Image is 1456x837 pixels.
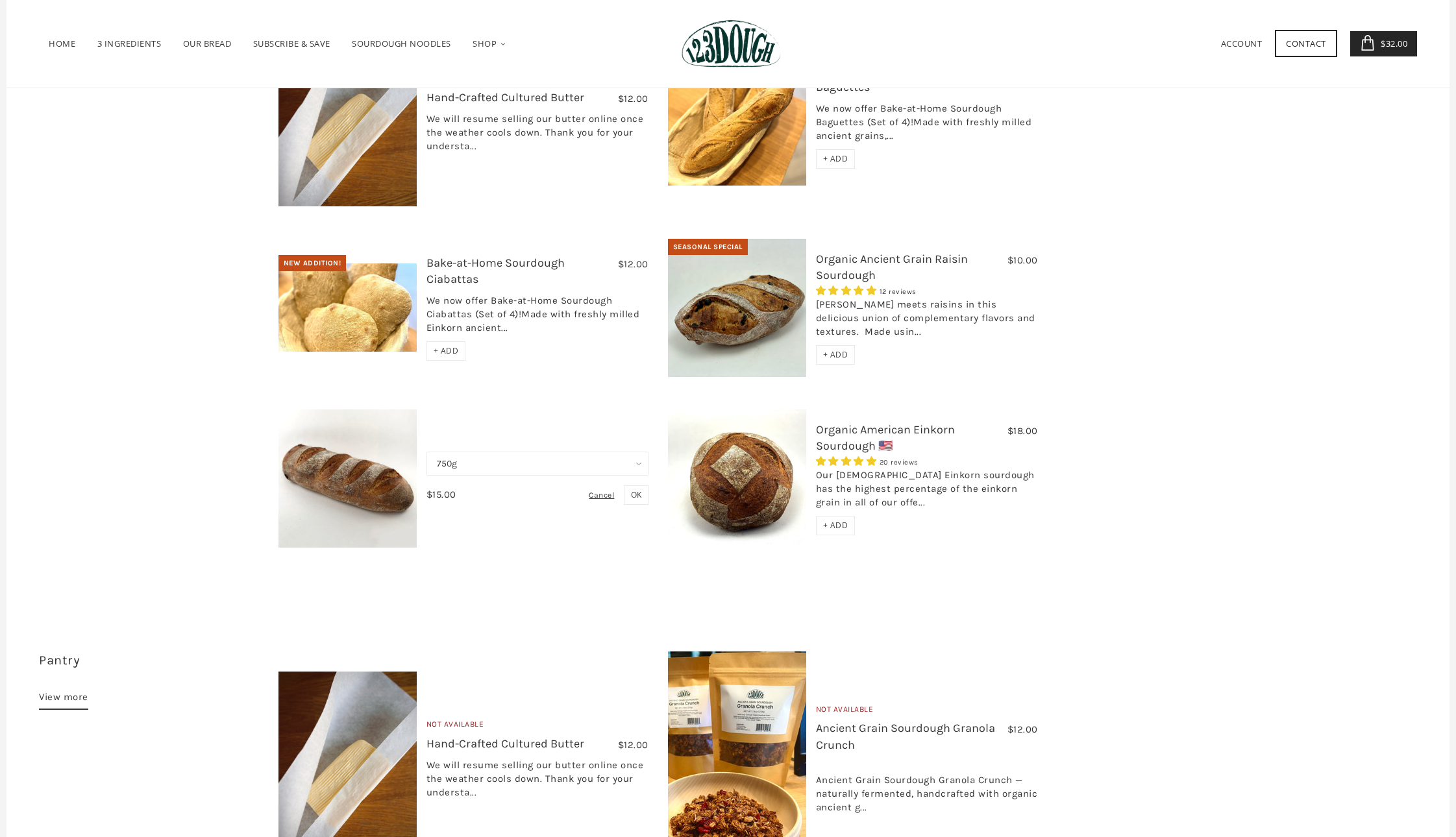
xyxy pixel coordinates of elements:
div: Not Available [426,718,648,736]
span: SOURDOUGH NOODLES [352,38,451,49]
div: Cancel [589,486,621,504]
a: Subscribe & Save [243,20,340,67]
a: Organic American Einkorn Sourdough 🇺🇸 [816,422,955,453]
span: Home [49,38,75,49]
a: Contact [1275,30,1337,57]
div: We now offer Bake-at-Home Sourdough Baguettes (Set of 4)!Made with freshly milled ancient grains,... [816,102,1038,149]
span: $10.00 [1007,254,1038,266]
div: We now offer Bake-at-Home Sourdough Ciabattas (Set of 4)!Made with freshly milled Einkorn ancient... [426,294,648,341]
a: Bake-at-Home Sourdough Ciabattas [426,256,565,286]
div: + ADD [816,516,856,535]
a: Organic Ancient Grain Raisin Sourdough [816,252,968,282]
span: 12 reviews [880,287,917,296]
span: $12.00 [618,739,648,751]
img: Hand-Crafted Cultured Butter [278,25,417,206]
a: Home [39,20,85,67]
span: 20 reviews [880,458,919,467]
a: Shop [463,20,517,68]
img: Bake-at-Home Sourdough Ciabattas [278,263,417,352]
a: Our Bread [173,20,241,67]
div: New Addition! [278,255,347,272]
div: [PERSON_NAME] meets raisins in this delicious union of complementary flavors and textures. Made u... [816,298,1038,345]
img: Organic Ancient Grain Raisin Sourdough [668,239,806,377]
div: Seasonal Special [668,239,748,256]
span: + ADD [823,153,848,164]
span: $18.00 [1007,425,1038,437]
div: We will resume selling our butter online once the weather cools down. Thank you for your understa... [426,112,648,160]
h3: 30 items [39,651,269,689]
span: + ADD [823,349,848,360]
a: Hand-Crafted Cultured Butter [426,90,584,104]
div: + ADD [426,341,466,361]
span: $12.00 [618,258,648,270]
span: Our Bread [183,38,232,49]
a: View more [39,689,88,710]
nav: Primary [39,20,517,68]
div: We will resume selling our butter online once the weather cools down. Thank you for your understa... [426,758,648,806]
button: OK [624,485,648,505]
a: SOURDOUGH NOODLES [342,20,461,67]
span: Subscribe & Save [253,38,330,49]
a: Hand-Crafted Cultured Butter [426,736,584,751]
img: Bake-at-Home Sourdough Baguettes [668,46,806,185]
span: OK [631,489,641,500]
span: 3 Ingredients [97,38,162,49]
span: 5.00 stars [816,285,880,297]
span: + ADD [823,520,848,531]
a: Account [1221,38,1263,49]
img: Organic American Ancient Grains Sourdough 🇺🇸 [278,409,417,548]
span: $12.00 [1007,723,1038,735]
a: Ancient Grain Sourdough Granola Crunch [816,721,995,751]
span: Shop [473,38,497,49]
span: + ADD [434,345,459,356]
span: $32.00 [1377,38,1407,49]
span: 4.95 stars [816,455,880,467]
a: 3 Ingredients [88,20,171,67]
img: Organic American Einkorn Sourdough 🇺🇸 [668,409,806,548]
div: + ADD [816,345,856,365]
img: 123Dough Bakery [682,19,781,68]
a: $32.00 [1350,31,1418,56]
div: $15.00 [426,485,456,503]
span: $12.00 [618,93,648,104]
div: Our [DEMOGRAPHIC_DATA] Einkorn sourdough has the highest percentage of the einkorn grain in all o... [816,468,1038,516]
div: Not Available [816,703,1038,721]
div: + ADD [816,149,856,169]
a: Pantry [39,653,80,668]
div: Ancient Grain Sourdough Granola Crunch — naturally fermented, handcrafted with organic ancient g... [816,760,1038,821]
